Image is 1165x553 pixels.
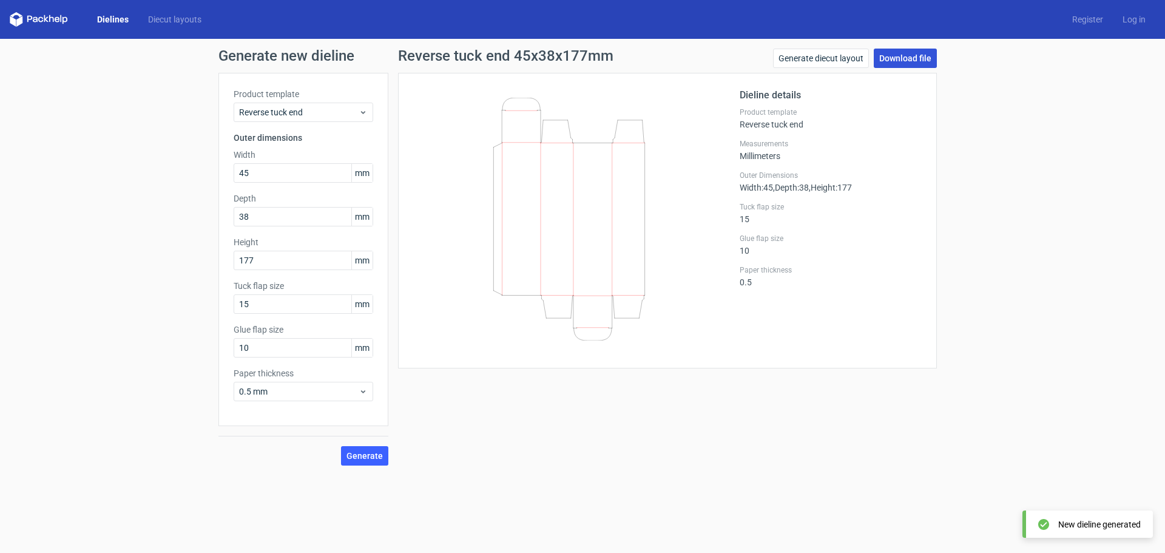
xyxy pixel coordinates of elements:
[138,13,211,25] a: Diecut layouts
[773,183,809,192] span: , Depth : 38
[1058,518,1141,531] div: New dieline generated
[234,367,373,379] label: Paper thickness
[773,49,869,68] a: Generate diecut layout
[234,88,373,100] label: Product template
[740,107,922,117] label: Product template
[239,385,359,398] span: 0.5 mm
[87,13,138,25] a: Dielines
[809,183,852,192] span: , Height : 177
[874,49,937,68] a: Download file
[740,202,922,212] label: Tuck flap size
[341,446,388,466] button: Generate
[234,149,373,161] label: Width
[398,49,613,63] h1: Reverse tuck end 45x38x177mm
[740,171,922,180] label: Outer Dimensions
[740,265,922,275] label: Paper thickness
[740,107,922,129] div: Reverse tuck end
[351,295,373,313] span: mm
[1062,13,1113,25] a: Register
[740,139,922,161] div: Millimeters
[740,183,773,192] span: Width : 45
[234,324,373,336] label: Glue flap size
[740,234,922,256] div: 10
[218,49,947,63] h1: Generate new dieline
[740,265,922,287] div: 0.5
[351,164,373,182] span: mm
[351,251,373,270] span: mm
[234,280,373,292] label: Tuck flap size
[234,236,373,248] label: Height
[740,139,922,149] label: Measurements
[346,452,383,460] span: Generate
[740,234,922,243] label: Glue flap size
[351,339,373,357] span: mm
[740,88,922,103] h2: Dieline details
[1113,13,1155,25] a: Log in
[239,106,359,118] span: Reverse tuck end
[740,202,922,224] div: 15
[234,132,373,144] h3: Outer dimensions
[234,192,373,205] label: Depth
[351,208,373,226] span: mm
